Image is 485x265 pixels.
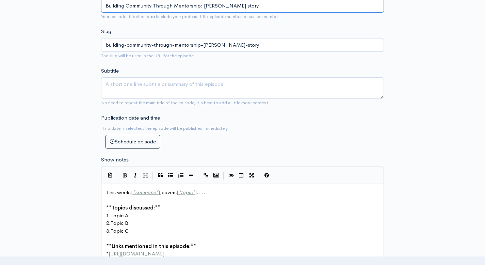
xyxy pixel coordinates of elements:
[101,100,270,106] small: No need to repeat the main title of the episode, it's best to add a little more context.
[226,170,236,181] button: Toggle Preview
[223,172,224,180] i: |
[112,243,191,249] span: Links mentioned in this episode:
[246,170,257,181] button: Toggle Fullscreen
[111,212,128,219] span: Topic A
[130,170,140,181] button: Italic
[261,170,272,181] button: Markdown Guide
[106,220,111,226] span: 2.
[111,228,129,234] span: Topic C
[176,170,186,181] button: Numbered List
[152,172,153,180] i: |
[117,172,118,180] i: |
[101,125,229,131] small: If no date is selected, the episode will be published immediately.
[149,14,157,19] strong: not
[186,170,196,181] button: Insert Horizontal Line
[101,114,160,122] label: Publication date and time
[101,67,119,75] label: Subtitle
[165,170,176,181] button: Generic List
[101,38,384,52] input: title-of-episode
[155,170,165,181] button: Quote
[236,170,246,181] button: Toggle Side by Side
[105,135,160,149] button: Schedule episode
[109,250,164,257] span: [URL][DOMAIN_NAME]
[112,204,155,211] span: Topics discussed:
[120,170,130,181] button: Bold
[101,14,280,19] small: Your episode title should include your podcast title, episode number, or season number.
[101,156,129,164] label: Show notes
[101,28,111,35] label: Slug
[177,189,178,196] span: [
[106,212,111,219] span: 1.
[140,170,150,181] button: Heading
[101,53,195,59] small: The slug will be used in the URL for the episode.
[158,189,160,196] span: ]
[211,170,221,181] button: Insert Image
[105,170,115,180] button: Insert Show Notes Template
[106,189,205,196] span: This week, ,covers .....
[195,189,197,196] span: ]
[106,228,111,234] span: 3.
[181,189,193,196] span: topic
[201,170,211,181] button: Create Link
[135,189,156,196] span: someone
[198,172,199,180] i: |
[111,220,128,226] span: Topic B
[131,189,133,196] span: [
